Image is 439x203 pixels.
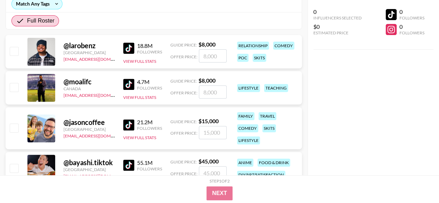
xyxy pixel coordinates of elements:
[399,15,424,20] div: Followers
[258,159,290,167] div: food & drink
[170,119,197,124] span: Guide Price:
[64,86,115,91] div: Canada
[264,84,288,92] div: teaching
[64,127,115,132] div: [GEOGRAPHIC_DATA]
[170,54,197,59] span: Offer Price:
[137,49,162,54] div: Followers
[399,8,424,15] div: 0
[262,124,276,132] div: skits
[137,159,162,166] div: 55.1M
[64,132,133,138] a: [EMAIL_ADDRESS][DOMAIN_NAME]
[170,171,197,176] span: Offer Price:
[137,119,162,126] div: 21.2M
[123,79,134,90] img: TikTok
[137,166,162,171] div: Followers
[210,178,230,184] div: Step 1 of 2
[259,112,276,120] div: travel
[237,171,285,179] div: diy/art/satisfaction
[199,118,219,124] strong: $ 15,000
[137,42,162,49] div: 18.8M
[313,15,362,20] div: Influencers Selected
[199,85,227,99] input: 8,000
[64,41,115,50] div: @ larobenz
[137,78,162,85] div: 4.7M
[64,50,115,55] div: [GEOGRAPHIC_DATA]
[206,186,233,200] button: Next
[404,168,431,195] iframe: Drift Widget Chat Controller
[237,112,254,120] div: family
[123,43,134,54] img: TikTok
[137,126,162,131] div: Followers
[64,55,133,62] a: [EMAIL_ADDRESS][DOMAIN_NAME]
[64,118,115,127] div: @ jasoncoffee
[237,159,253,167] div: anime
[237,84,260,92] div: lifestyle
[64,167,115,172] div: [GEOGRAPHIC_DATA]
[170,78,197,84] span: Guide Price:
[199,41,216,48] strong: $ 8,000
[64,158,115,167] div: @ bayashi.tiktok
[399,23,424,30] div: 0
[199,126,227,139] input: 15,000
[399,30,424,35] div: Followers
[137,85,162,91] div: Followers
[199,158,219,164] strong: $ 45,000
[27,17,54,25] span: Full Roster
[273,42,294,50] div: comedy
[313,23,362,30] div: $0
[313,8,362,15] div: 0
[199,77,216,84] strong: $ 8,000
[123,59,156,64] button: View Full Stats
[64,77,115,86] div: @ moalifc
[123,95,156,100] button: View Full Stats
[199,49,227,62] input: 8,000
[237,42,269,50] div: relationship
[170,130,197,136] span: Offer Price:
[123,160,134,171] img: TikTok
[313,30,362,35] div: Estimated Price
[64,91,133,98] a: [EMAIL_ADDRESS][DOMAIN_NAME]
[237,54,248,62] div: poc
[253,54,266,62] div: skits
[123,135,156,140] button: View Full Stats
[237,124,258,132] div: comedy
[170,90,197,95] span: Offer Price:
[199,166,227,179] input: 45,000
[170,42,197,48] span: Guide Price:
[170,159,197,164] span: Guide Price:
[237,136,260,144] div: lifestyle
[123,119,134,130] img: TikTok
